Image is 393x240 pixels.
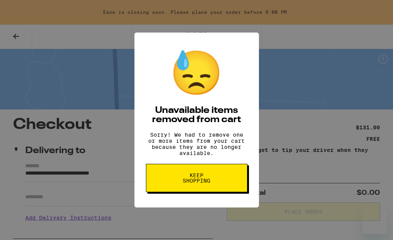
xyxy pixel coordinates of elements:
div: 😓 [170,48,223,98]
iframe: Button to launch messaging window [362,209,387,234]
h2: Unavailable items removed from cart [146,106,247,124]
span: Keep Shopping [177,173,216,183]
button: Keep Shopping [146,164,247,192]
p: Sorry! We had to remove one or more items from your cart because they are no longer available. [146,132,247,156]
